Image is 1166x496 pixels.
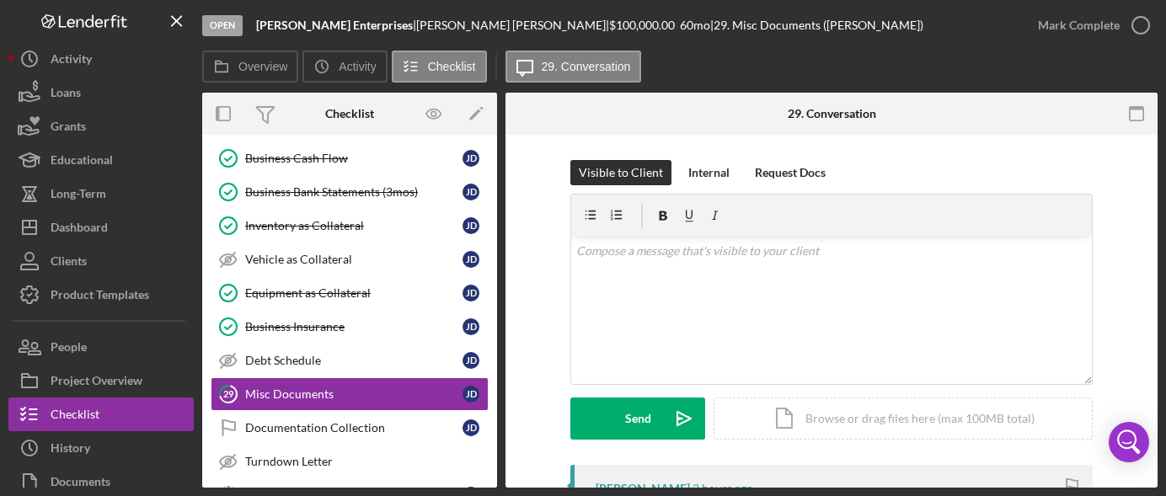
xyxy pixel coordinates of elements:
div: Documentation Collection [245,421,463,435]
button: Long-Term [8,177,194,211]
div: Clients [51,244,87,282]
button: Checklist [392,51,487,83]
div: J D [463,285,479,301]
div: J D [463,318,479,335]
label: Activity [339,60,376,73]
div: J D [463,352,479,369]
button: Project Overview [8,364,194,397]
a: Equipment as CollateralJD [211,276,489,310]
div: Product Templates [51,278,149,316]
button: Dashboard [8,211,194,244]
div: J D [463,419,479,436]
a: Inventory as CollateralJD [211,209,489,243]
label: Overview [238,60,287,73]
div: Open [202,15,243,36]
div: [PERSON_NAME] [596,482,690,495]
button: Activity [302,51,387,83]
a: Turndown Letter [211,445,489,478]
div: Equipment as Collateral [245,286,463,300]
div: Inventory as Collateral [245,219,463,232]
div: Misc Documents [245,387,463,401]
tspan: 29 [223,388,234,399]
div: Long-Term [51,177,106,215]
button: Visible to Client [570,160,671,185]
div: Request Docs [755,160,826,185]
div: Internal [688,160,730,185]
div: People [51,330,87,368]
div: J D [463,386,479,403]
div: Dashboard [51,211,108,248]
a: Documentation CollectionJD [211,411,489,445]
button: Activity [8,42,194,76]
label: Checklist [428,60,476,73]
a: Business Cash FlowJD [211,141,489,175]
button: History [8,431,194,465]
a: Debt ScheduleJD [211,344,489,377]
div: J D [463,251,479,268]
div: Vehicle as Collateral [245,253,463,266]
button: Clients [8,244,194,278]
div: Mark Complete [1038,8,1120,42]
div: Open Intercom Messenger [1109,422,1149,462]
div: History [51,431,90,469]
button: Request Docs [746,160,834,185]
button: Product Templates [8,278,194,312]
button: Internal [680,160,738,185]
div: Educational [51,143,113,181]
div: Turndown Letter [245,455,488,468]
a: 29Misc DocumentsJD [211,377,489,411]
div: Business Bank Statements (3mos) [245,185,463,199]
div: [PERSON_NAME] [PERSON_NAME] | [416,19,609,32]
button: Loans [8,76,194,109]
div: J D [463,217,479,234]
div: J D [463,150,479,167]
div: Checklist [51,397,99,435]
button: Checklist [8,397,194,431]
button: People [8,330,194,364]
button: Educational [8,143,194,177]
div: J D [463,184,479,200]
button: Grants [8,109,194,143]
div: Loans [51,76,81,114]
div: Grants [51,109,86,147]
div: Visible to Client [579,160,663,185]
label: 29. Conversation [542,60,631,73]
a: Business Bank Statements (3mos)JD [211,175,489,209]
a: Business InsuranceJD [211,310,489,344]
button: Send [570,397,705,440]
b: [PERSON_NAME] Enterprises [256,18,413,32]
div: Business Cash Flow [245,152,463,165]
button: 29. Conversation [505,51,642,83]
div: Debt Schedule [245,354,463,367]
div: 29. Conversation [788,107,876,120]
div: $100,000.00 [609,19,680,32]
div: Activity [51,42,92,80]
div: | [256,19,416,32]
div: Project Overview [51,364,142,402]
div: Business Insurance [245,320,463,333]
time: 2025-08-29 17:43 [693,482,753,495]
button: Overview [202,51,298,83]
div: Checklist [325,107,374,120]
a: Vehicle as CollateralJD [211,243,489,276]
button: Mark Complete [1021,8,1158,42]
div: 60 mo [680,19,710,32]
div: Send [625,397,651,440]
div: | 29. Misc Documents ([PERSON_NAME]) [710,19,923,32]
